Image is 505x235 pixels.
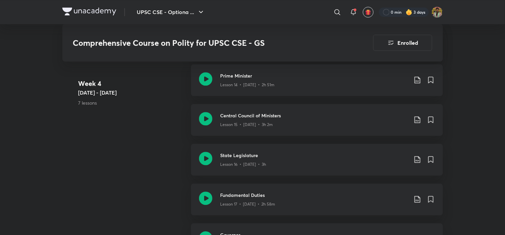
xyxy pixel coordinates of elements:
p: Lesson 15 • [DATE] • 3h 2m [220,122,273,128]
p: 7 lessons [78,99,186,106]
img: Company Logo [62,7,116,15]
button: avatar [363,7,374,17]
h3: Central Council of Ministers [220,112,408,119]
h3: State Legislature [220,152,408,159]
a: State LegislatureLesson 16 • [DATE] • 3h [191,144,443,184]
p: Lesson 16 • [DATE] • 3h [220,161,266,167]
h3: Fundamental Duties [220,192,408,199]
a: Company Logo [62,7,116,17]
img: Akshat Tiwari [432,6,443,18]
a: Prime MinisterLesson 14 • [DATE] • 2h 51m [191,64,443,104]
h4: Week 4 [78,79,186,89]
button: UPSC CSE - Optiona ... [133,5,209,19]
img: avatar [365,9,371,15]
h3: Prime Minister [220,72,408,79]
p: Lesson 17 • [DATE] • 2h 58m [220,201,275,207]
p: Lesson 14 • [DATE] • 2h 51m [220,82,275,88]
button: Enrolled [373,35,432,51]
img: streak [406,9,413,15]
a: Central Council of MinistersLesson 15 • [DATE] • 3h 2m [191,104,443,144]
a: Fundamental DutiesLesson 17 • [DATE] • 2h 58m [191,184,443,223]
h3: Comprehensive Course on Polity for UPSC CSE - GS [73,38,335,48]
h5: [DATE] - [DATE] [78,89,186,97]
